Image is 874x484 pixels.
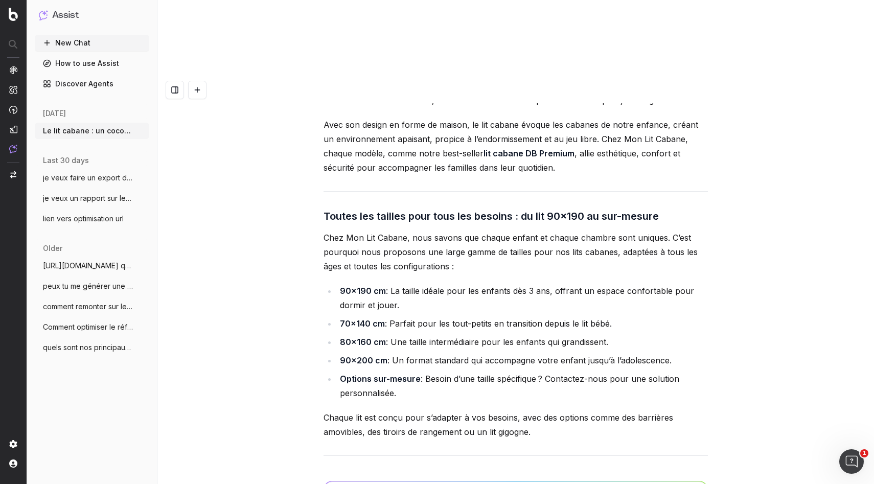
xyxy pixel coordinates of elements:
img: Assist [9,145,17,153]
button: Le lit cabane : un cocon de rêve livré r [35,123,149,139]
div: Domaine: [DOMAIN_NAME] [27,27,116,35]
span: je veux un rapport sur les duplications [43,193,133,203]
strong: 80x160 cm [340,337,386,347]
li: : Une taille intermédiaire pour les enfants qui grandissent. [337,335,708,349]
img: Intelligence [9,85,17,94]
img: logo_orange.svg [16,16,25,25]
span: [URL][DOMAIN_NAME] que [43,261,133,271]
a: How to use Assist [35,55,149,72]
a: Discover Agents [35,76,149,92]
img: tab_keywords_by_traffic_grey.svg [116,59,124,67]
div: Domaine [53,60,79,67]
img: Analytics [9,66,17,74]
span: comment remonter sur le mot clé "lit enf [43,302,133,312]
button: Comment optimiser le référencement du pa [35,319,149,335]
button: je veux un rapport sur les duplications [35,190,149,206]
span: Comment optimiser le référencement du pa [43,322,133,332]
img: My account [9,459,17,468]
button: je veux faire un export de tous les titl [35,170,149,186]
span: peux tu me générer une belle métadescrip [43,281,133,291]
img: Switch project [10,171,16,178]
p: Avec son design en forme de maison, le lit cabane évoque les cabanes de notre enfance, créant un ... [324,118,708,175]
iframe: Intercom live chat [839,449,864,474]
img: website_grey.svg [16,27,25,35]
span: older [43,243,62,253]
p: Chaque lit est conçu pour s’adapter à vos besoins, avec des options comme des barrières amovibles... [324,410,708,439]
strong: lit cabane DB Premium [484,148,574,158]
strong: 90x190 cm [340,286,386,296]
h3: Toutes les tailles pour tous les besoins : du lit 90x190 au sur-mesure [324,208,708,224]
span: [DATE] [43,108,66,119]
button: comment remonter sur le mot clé "lit enf [35,298,149,315]
h1: Assist [52,8,79,22]
li: : Parfait pour les tout-petits en transition depuis le lit bébé. [337,316,708,331]
div: Mots-clés [127,60,156,67]
button: [URL][DOMAIN_NAME] que [35,258,149,274]
img: Setting [9,440,17,448]
li: : Un format standard qui accompagne votre enfant jusqu’à l’adolescence. [337,353,708,367]
img: Assist [39,10,48,20]
li: : La taille idéale pour les enfants dès 3 ans, offrant un espace confortable pour dormir et jouer. [337,284,708,312]
button: New Chat [35,35,149,51]
p: Chez Mon Lit Cabane, nous savons que chaque enfant et chaque chambre sont uniques. C’est pourquoi... [324,231,708,273]
span: lien vers optimisation url [43,214,124,224]
li: : Besoin d’une taille spécifique ? Contactez-nous pour une solution personnalisée. [337,372,708,400]
button: quels sont nos principaux concurrents su [35,339,149,356]
img: tab_domain_overview_orange.svg [41,59,50,67]
img: Activation [9,105,17,114]
span: 1 [860,449,868,457]
span: last 30 days [43,155,89,166]
img: Botify logo [9,8,18,21]
button: Assist [39,8,145,22]
span: je veux faire un export de tous les titl [43,173,133,183]
strong: 90x200 cm [340,355,387,365]
div: v 4.0.25 [29,16,50,25]
strong: 70x140 cm [340,318,385,329]
strong: Options sur-mesure [340,374,421,384]
img: Studio [9,125,17,133]
button: peux tu me générer une belle métadescrip [35,278,149,294]
span: quels sont nos principaux concurrents su [43,342,133,353]
button: lien vers optimisation url [35,211,149,227]
span: Le lit cabane : un cocon de rêve livré r [43,126,133,136]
